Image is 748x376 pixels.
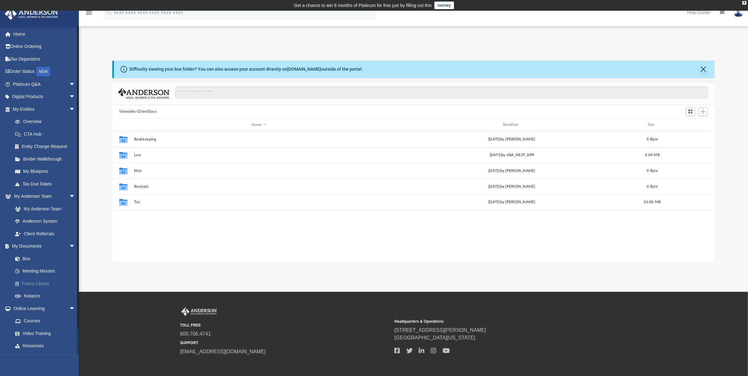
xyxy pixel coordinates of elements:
[134,200,384,204] button: Tax
[387,152,637,158] div: [DATE] by ABA_NEST_APP
[69,78,82,91] span: arrow_drop_down
[134,185,384,189] button: Receipts
[9,203,79,215] a: My Anderson Team
[9,115,85,128] a: Overview
[69,240,82,253] span: arrow_drop_down
[387,137,637,142] div: [DATE] by [PERSON_NAME]
[387,184,637,190] div: [DATE] by [PERSON_NAME]
[395,335,475,340] a: [GEOGRAPHIC_DATA][US_STATE]
[3,8,60,20] img: Anderson Advisors Platinum Portal
[9,277,85,290] a: Forms Library
[387,200,637,205] div: [DATE] by [PERSON_NAME]
[134,137,384,141] button: Bookkeeping
[699,65,708,74] button: Close
[4,240,85,253] a: My Documentsarrow_drop_down
[69,190,82,203] span: arrow_drop_down
[180,331,211,337] a: 800.706.4741
[115,122,131,128] div: id
[9,315,82,327] a: Courses
[180,308,218,316] img: Anderson Advisors Platinum Portal
[69,91,82,103] span: arrow_drop_down
[180,340,390,346] small: SUPPORT
[4,65,85,78] a: Order StatusNEW
[119,109,156,115] button: Viewable-ClientDocs
[9,265,85,278] a: Meeting Minutes
[4,103,85,115] a: My Entitiesarrow_drop_down
[742,1,746,5] div: close
[4,91,85,103] a: Digital Productsarrow_drop_down
[668,122,712,128] div: id
[686,107,695,116] button: Switch to Grid View
[69,302,82,315] span: arrow_drop_down
[69,352,82,365] span: arrow_drop_down
[4,352,85,365] a: Billingarrow_drop_down
[134,153,384,157] button: Law
[9,165,82,178] a: My Blueprint
[69,103,82,116] span: arrow_drop_down
[387,168,637,174] div: [DATE] by [PERSON_NAME]
[287,67,321,72] a: [DOMAIN_NAME]
[180,349,266,354] a: [EMAIL_ADDRESS][DOMAIN_NAME]
[387,122,637,128] div: Modified
[395,327,486,333] a: [STREET_ADDRESS][PERSON_NAME]
[9,215,82,228] a: Anderson System
[129,66,363,73] div: Difficulty viewing your box folder? You can also access your account directly on outside of the p...
[645,153,660,157] span: 3.04 MB
[9,327,79,340] a: Video Training
[9,252,82,265] a: Box
[4,302,82,315] a: Online Learningarrow_drop_down
[180,322,390,328] small: TOLL FREE
[175,86,708,98] input: Search files and folders
[4,190,82,203] a: My Anderson Teamarrow_drop_down
[9,128,85,140] a: CTA Hub
[9,290,85,303] a: Notarize
[647,138,658,141] span: 0 Byte
[134,122,384,128] div: Name
[36,67,50,76] div: NEW
[4,53,85,65] a: Tax Organizers
[112,131,715,262] div: grid
[434,2,454,9] a: survey
[85,12,93,16] a: menu
[647,185,658,188] span: 0 Byte
[4,78,85,91] a: Platinum Q&Aarrow_drop_down
[698,107,708,116] button: Add
[85,9,93,16] i: menu
[9,140,85,153] a: Entity Change Request
[134,169,384,173] button: Mail
[9,178,85,190] a: Tax Due Dates
[105,9,112,15] i: search
[9,227,82,240] a: Client Referrals
[640,122,665,128] div: Size
[734,8,743,17] img: User Pic
[395,319,605,324] small: Headquarters & Operations
[647,169,658,173] span: 0 Byte
[4,40,85,53] a: Online Ordering
[9,340,82,352] a: Resources
[644,201,661,204] span: 26.88 MB
[4,28,85,40] a: Home
[9,153,85,165] a: Binder Walkthrough
[294,2,432,9] div: Get a chance to win 6 months of Platinum for free just by filling out this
